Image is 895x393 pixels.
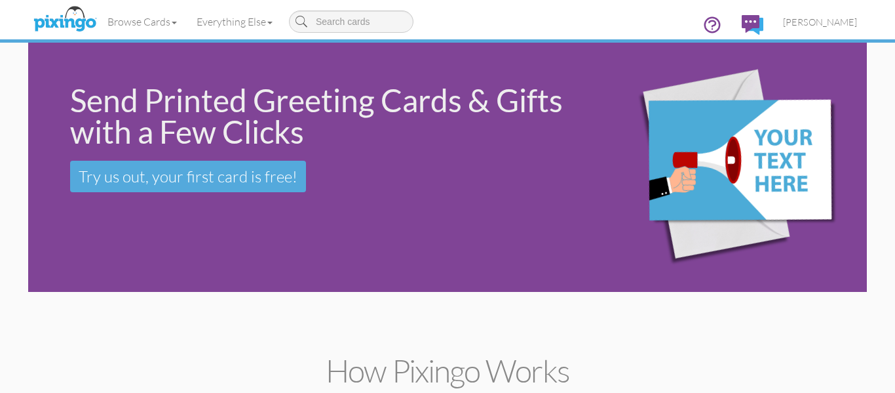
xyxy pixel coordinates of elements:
input: Search cards [289,10,413,33]
h2: How Pixingo works [51,354,844,388]
a: [PERSON_NAME] [773,5,867,39]
a: Browse Cards [98,5,187,38]
span: [PERSON_NAME] [783,16,857,28]
a: Try us out, your first card is free! [70,161,306,192]
img: pixingo logo [30,3,100,36]
a: Everything Else [187,5,282,38]
span: Try us out, your first card is free! [79,167,297,186]
img: comments.svg [742,15,763,35]
img: eb544e90-0942-4412-bfe0-c610d3f4da7c.png [595,46,864,289]
div: Send Printed Greeting Cards & Gifts with a Few Clicks [70,85,577,148]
